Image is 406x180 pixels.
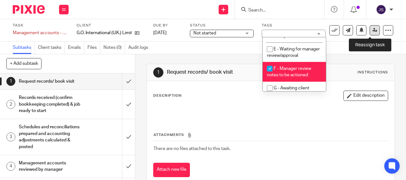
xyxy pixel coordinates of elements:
span: There are no files attached to this task. [154,146,230,151]
div: 3 [6,132,15,141]
div: Management accounts - Quarterly [13,30,69,36]
a: Files [87,41,100,54]
span: [DATE] [153,31,167,35]
h1: Management accounts reviewed by manager [19,158,83,175]
a: Notes (0) [103,41,125,54]
a: Emails [68,41,84,54]
div: 4 [6,162,15,171]
label: Due by [153,23,182,28]
p: Description [153,93,182,98]
span: D - Waiting for client to answer queries [267,27,319,38]
div: 1 [153,67,163,78]
div: 2 [6,100,15,109]
span: E - Waiting for manager review/approval [267,47,320,58]
span: Not started [193,31,216,35]
button: Attach new file [153,163,190,177]
h1: Request records/ book visit [19,77,83,86]
label: Tags [262,23,326,28]
img: Pixie [13,5,45,14]
label: Status [190,23,254,28]
label: Task [13,23,69,28]
span: Attachments [154,133,184,137]
button: + Add subtask [6,58,41,69]
label: Client [77,23,145,28]
a: Client tasks [38,41,65,54]
input: Search [248,8,305,13]
h1: Schedules and reconciliations prepared and accounting adjustments calculated & posted [19,122,83,151]
p: G.O. International (U.K.) Limited [77,30,132,36]
a: Subtasks [13,41,35,54]
img: svg%3E [376,4,386,15]
div: 1 [6,77,15,86]
span: F - Manager review notes to be actioned [267,66,311,78]
div: Instructions [357,70,388,75]
h1: Records received (confirm bookkeeping completed) & job ready to start [19,93,83,116]
button: Edit description [343,91,388,101]
span: G - Awaiting client approval [267,86,309,97]
a: Audit logs [128,41,151,54]
h1: Request records/ book visit [167,69,284,76]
